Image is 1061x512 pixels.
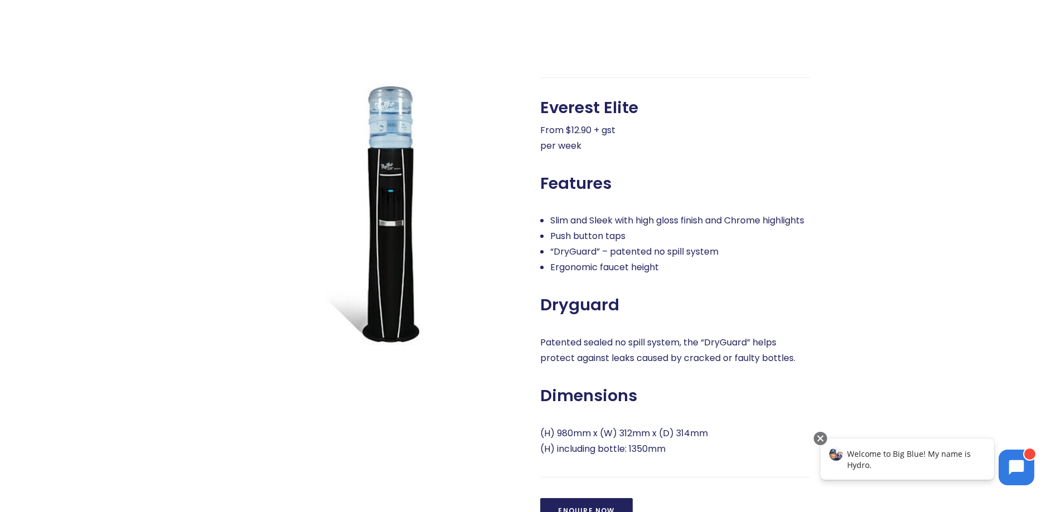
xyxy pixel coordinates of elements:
li: Ergonomic faucet height [550,260,810,275]
p: (H) 980mm x (W) 312mm x (D) 314mm (H) including bottle: 1350mm [540,426,810,457]
span: Dryguard [540,295,619,315]
li: “DryGuard” – patented no spill system [550,244,810,260]
iframe: Chatbot [809,430,1045,496]
span: Features [540,174,612,193]
li: Push button taps [550,228,810,244]
p: Patented sealed no spill system, the “DryGuard” helps protect against leaks caused by cracked or ... [540,335,810,366]
p: From $12.90 + gst per week [540,123,810,154]
li: Slim and Sleek with high gloss finish and Chrome highlights [550,213,810,228]
span: Dimensions [540,386,637,406]
span: Everest Elite [540,98,638,118]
